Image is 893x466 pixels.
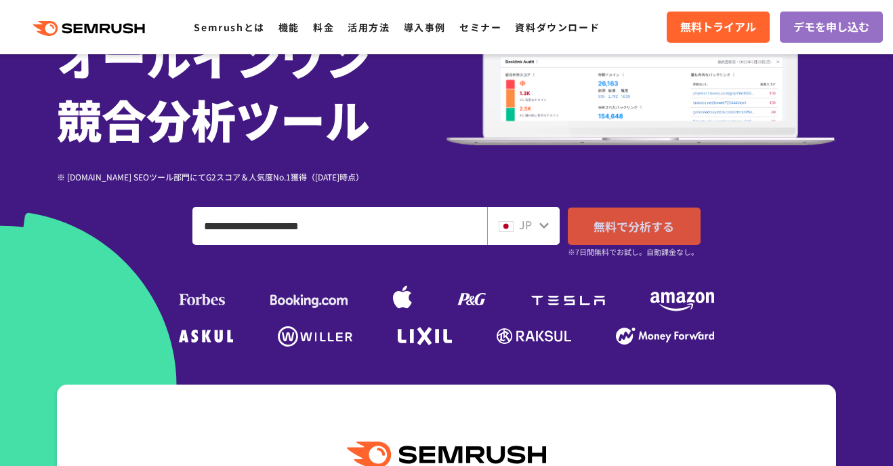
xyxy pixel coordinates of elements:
a: Semrushとは [194,20,264,34]
span: JP [519,216,532,233]
a: デモを申し込む [780,12,883,43]
span: 無料トライアル [680,18,756,36]
a: 料金 [313,20,334,34]
span: 無料で分析する [594,218,674,235]
a: 活用方法 [348,20,390,34]
a: 導入事例 [404,20,446,34]
div: ※ [DOMAIN_NAME] SEOツール部門にてG2スコア＆人気度No.1獲得（[DATE]時点） [57,170,446,183]
h1: オールインワン 競合分析ツール [57,25,446,150]
input: ドメイン、キーワードまたはURLを入力してください [193,208,486,244]
a: 無料で分析する [568,208,701,245]
a: セミナー [459,20,501,34]
a: 資料ダウンロード [515,20,600,34]
a: 無料トライアル [667,12,770,43]
a: 機能 [278,20,299,34]
small: ※7日間無料でお試し。自動課金なし。 [568,246,699,258]
span: デモを申し込む [793,18,869,36]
